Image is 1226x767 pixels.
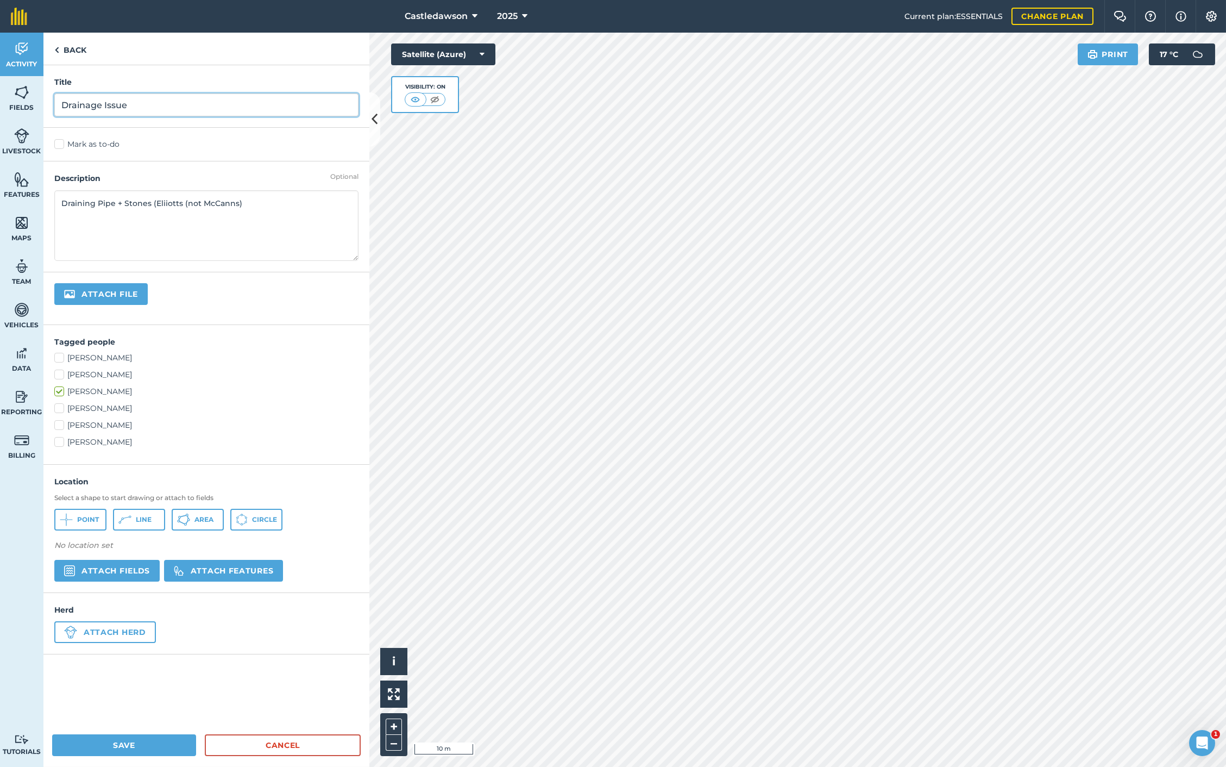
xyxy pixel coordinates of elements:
h3: Select a shape to start drawing or attach to fields [54,494,359,502]
img: svg+xml;base64,PD94bWwgdmVyc2lvbj0iMS4wIiBlbmNvZGluZz0idXRmLTgiPz4KPCEtLSBHZW5lcmF0b3I6IEFkb2JlIE... [14,302,29,318]
button: Line [113,509,165,531]
iframe: Intercom live chat [1189,730,1215,756]
label: [PERSON_NAME] [54,386,359,397]
img: svg+xml;base64,PD94bWwgdmVyc2lvbj0iMS4wIiBlbmNvZGluZz0idXRmLTgiPz4KPCEtLSBHZW5lcmF0b3I6IEFkb2JlIE... [14,734,29,745]
label: [PERSON_NAME] [54,420,359,431]
button: 17 °C [1149,43,1215,65]
img: svg+xml;base64,PD94bWwgdmVyc2lvbj0iMS4wIiBlbmNvZGluZz0idXRmLTgiPz4KPCEtLSBHZW5lcmF0b3I6IEFkb2JlIE... [1187,43,1209,65]
span: Circle [252,515,277,524]
img: svg+xml;base64,PHN2ZyB4bWxucz0iaHR0cDovL3d3dy53My5vcmcvMjAwMC9zdmciIHdpZHRoPSI1NiIgaGVpZ2h0PSI2MC... [14,84,29,101]
img: A question mark icon [1144,11,1157,22]
span: Castledawson [405,10,468,23]
button: Satellite (Azure) [391,43,495,65]
img: svg%3e [174,565,184,576]
img: svg+xml;base64,PD94bWwgdmVyc2lvbj0iMS4wIiBlbmNvZGluZz0idXRmLTgiPz4KPCEtLSBHZW5lcmF0b3I6IEFkb2JlIE... [14,432,29,448]
button: Circle [230,509,282,531]
img: svg+xml;base64,PD94bWwgdmVyc2lvbj0iMS4wIiBlbmNvZGluZz0idXRmLTgiPz4KPCEtLSBHZW5lcmF0b3I6IEFkb2JlIE... [64,626,77,639]
img: svg+xml;base64,PHN2ZyB4bWxucz0iaHR0cDovL3d3dy53My5vcmcvMjAwMC9zdmciIHdpZHRoPSI1MCIgaGVpZ2h0PSI0MC... [408,94,422,105]
div: Optional [330,172,359,181]
textarea: Draining Pipe + Stones (Eliiotts (not McCanns) [54,190,359,261]
img: svg+xml;base64,PHN2ZyB4bWxucz0iaHR0cDovL3d3dy53My5vcmcvMjAwMC9zdmciIHdpZHRoPSI1NiIgaGVpZ2h0PSI2MC... [14,215,29,231]
img: svg+xml;base64,PD94bWwgdmVyc2lvbj0iMS4wIiBlbmNvZGluZz0idXRmLTgiPz4KPCEtLSBHZW5lcmF0b3I6IEFkb2JlIE... [14,345,29,361]
img: svg+xml,%3c [64,565,75,576]
label: [PERSON_NAME] [54,436,359,448]
span: Point [77,515,99,524]
button: Area [172,509,224,531]
img: svg+xml;base64,PHN2ZyB4bWxucz0iaHR0cDovL3d3dy53My5vcmcvMjAwMC9zdmciIHdpZHRoPSI1MCIgaGVpZ2h0PSI0MC... [428,94,442,105]
a: Back [43,33,97,65]
img: svg+xml;base64,PD94bWwgdmVyc2lvbj0iMS4wIiBlbmNvZGluZz0idXRmLTgiPz4KPCEtLSBHZW5lcmF0b3I6IEFkb2JlIE... [14,389,29,405]
button: i [380,648,407,675]
button: Attach herd [54,621,156,643]
h4: Herd [54,604,359,616]
span: i [392,654,395,668]
img: Two speech bubbles overlapping with the left bubble in the forefront [1114,11,1127,22]
img: Four arrows, one pointing top left, one top right, one bottom right and the last bottom left [388,688,400,700]
h4: Tagged people [54,336,359,348]
label: [PERSON_NAME] [54,403,359,414]
label: Mark as to-do [54,139,359,150]
button: Point [54,509,106,531]
img: svg+xml;base64,PD94bWwgdmVyc2lvbj0iMS4wIiBlbmNvZGluZz0idXRmLTgiPz4KPCEtLSBHZW5lcmF0b3I6IEFkb2JlIE... [14,41,29,57]
span: 1 [1211,730,1220,739]
button: Save [52,734,196,756]
label: [PERSON_NAME] [54,369,359,381]
h4: Title [54,76,359,88]
a: Change plan [1011,8,1093,25]
img: svg+xml;base64,PD94bWwgdmVyc2lvbj0iMS4wIiBlbmNvZGluZz0idXRmLTgiPz4KPCEtLSBHZW5lcmF0b3I6IEFkb2JlIE... [14,128,29,144]
button: Attach features [164,560,283,582]
span: 2025 [497,10,518,23]
span: Area [194,515,213,524]
img: svg+xml;base64,PD94bWwgdmVyc2lvbj0iMS4wIiBlbmNvZGluZz0idXRmLTgiPz4KPCEtLSBHZW5lcmF0b3I6IEFkb2JlIE... [14,258,29,275]
span: Current plan : ESSENTIALS [904,10,1003,22]
img: svg+xml;base64,PHN2ZyB4bWxucz0iaHR0cDovL3d3dy53My5vcmcvMjAwMC9zdmciIHdpZHRoPSIxOSIgaGVpZ2h0PSIyNC... [1087,48,1098,61]
img: svg+xml;base64,PHN2ZyB4bWxucz0iaHR0cDovL3d3dy53My5vcmcvMjAwMC9zdmciIHdpZHRoPSI1NiIgaGVpZ2h0PSI2MC... [14,171,29,188]
button: Attach fields [54,560,160,582]
img: A cog icon [1205,11,1218,22]
button: – [386,735,402,751]
label: [PERSON_NAME] [54,352,359,364]
img: fieldmargin Logo [11,8,27,25]
a: Cancel [205,734,361,756]
span: 17 ° C [1160,43,1178,65]
button: Print [1078,43,1139,65]
span: Line [136,515,152,524]
h4: Location [54,476,359,488]
img: svg+xml;base64,PHN2ZyB4bWxucz0iaHR0cDovL3d3dy53My5vcmcvMjAwMC9zdmciIHdpZHRoPSI5IiBoZWlnaHQ9IjI0Ii... [54,43,59,57]
img: svg+xml;base64,PHN2ZyB4bWxucz0iaHR0cDovL3d3dy53My5vcmcvMjAwMC9zdmciIHdpZHRoPSIxNyIgaGVpZ2h0PSIxNy... [1175,10,1186,23]
em: No location set [54,540,113,550]
h4: Description [54,172,359,184]
div: Visibility: On [405,83,446,91]
button: + [386,719,402,735]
